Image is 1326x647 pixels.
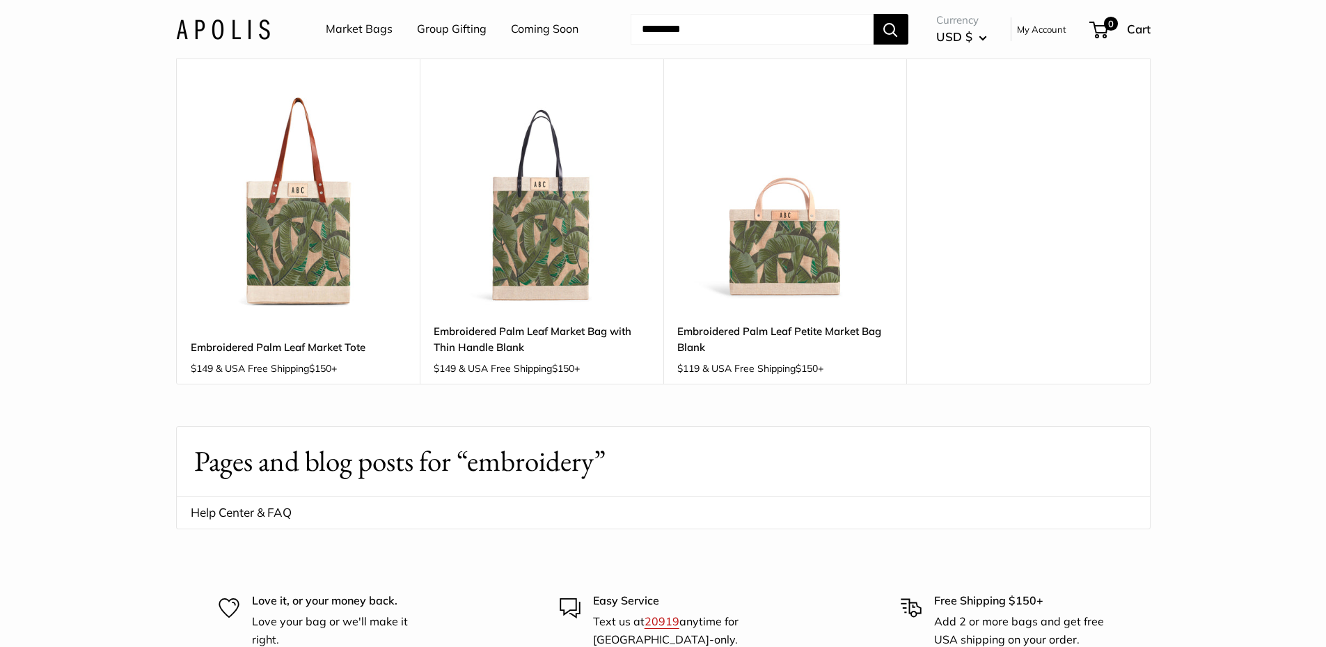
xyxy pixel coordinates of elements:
a: Embroidered Palm Leaf Petite Market Bag Blank [677,323,893,356]
a: Embroidered Palm Leaf Market Bag with Thin Handle Blank [434,323,649,356]
img: description_Each bag takes 8-hours to handcraft thanks to our artisan cooperative. [677,93,893,309]
p: Love it, or your money back. [252,592,426,610]
h1: Pages and blog posts for “embroidery” [194,441,1132,482]
span: USD $ [936,29,972,44]
span: & USA Free Shipping + [459,364,580,373]
a: My Account [1017,21,1066,38]
span: $119 [677,362,700,375]
span: & USA Free Shipping + [702,364,823,373]
img: description_Each bag takes 8-hours to handcraft thanks to our artisan cooperative. [434,93,649,309]
span: $150 [309,362,331,375]
span: $149 [191,362,213,375]
button: Search [874,14,908,45]
a: Market Bags [326,19,393,40]
a: Embroidered Palm Leaf Market Totedescription_A multi-layered motif with eight varying thread colors. [191,93,407,309]
span: & USA Free Shipping + [216,364,337,373]
span: Currency [936,10,987,30]
p: Easy Service [593,592,767,610]
span: 0 [1103,17,1117,31]
a: 0 Cart [1091,18,1151,40]
input: Search... [631,14,874,45]
a: description_Each bag takes 8-hours to handcraft thanks to our artisan cooperative.description_A m... [434,93,649,309]
span: $150 [796,362,818,375]
a: Coming Soon [511,19,578,40]
img: Embroidered Palm Leaf Market Tote [191,93,407,309]
img: Apolis [176,19,270,39]
a: 20919 [645,614,679,628]
a: description_Each bag takes 8-hours to handcraft thanks to our artisan cooperative.Embroidered Pal... [677,93,893,309]
a: Help Center & FAQ [177,496,1150,529]
a: Embroidered Palm Leaf Market Tote [191,339,407,355]
span: Cart [1127,22,1151,36]
p: Free Shipping $150+ [934,592,1108,610]
span: $149 [434,362,456,375]
a: Group Gifting [417,19,487,40]
span: $150 [552,362,574,375]
button: USD $ [936,26,987,48]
